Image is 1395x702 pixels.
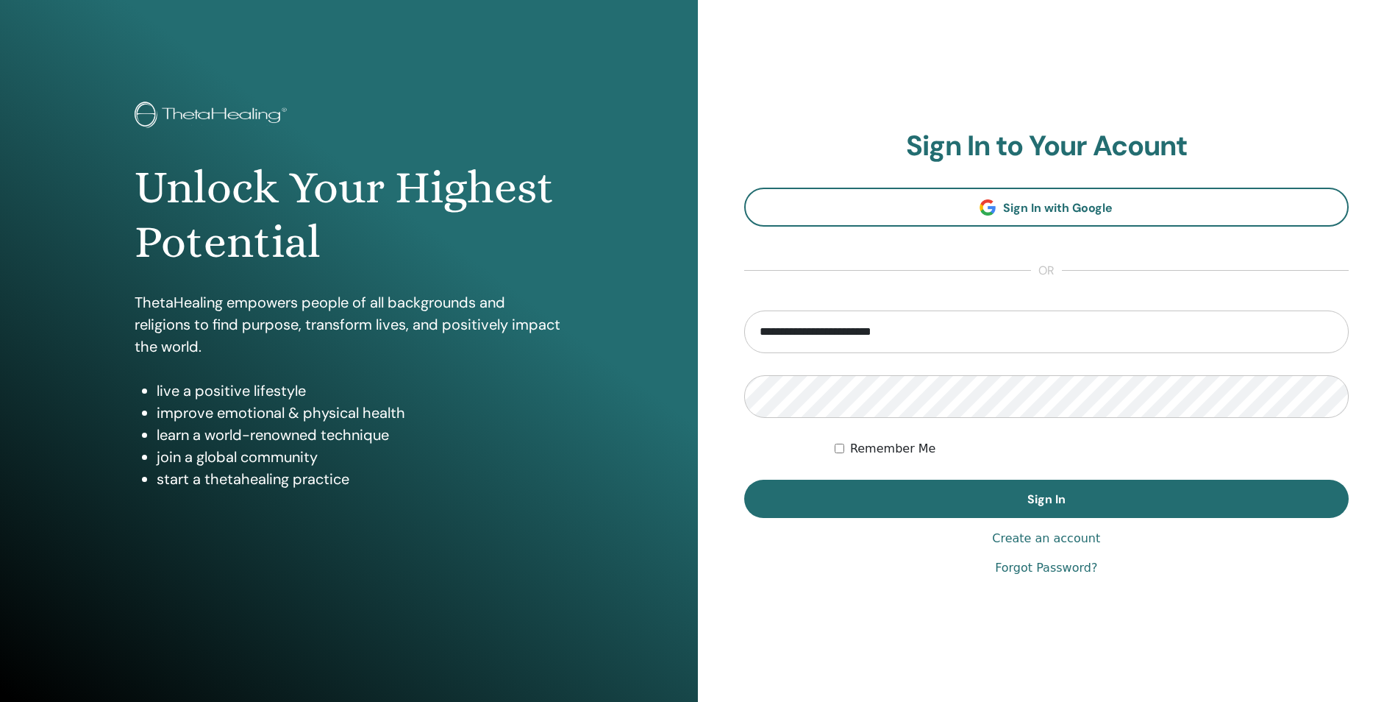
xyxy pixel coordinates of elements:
[744,188,1349,227] a: Sign In with Google
[744,480,1349,518] button: Sign In
[1031,262,1062,280] span: or
[135,160,563,270] h1: Unlock Your Highest Potential
[157,402,563,424] li: improve emotional & physical health
[157,380,563,402] li: live a positive lifestyle
[995,559,1097,577] a: Forgot Password?
[835,440,1349,458] div: Keep me authenticated indefinitely or until I manually logout
[157,446,563,468] li: join a global community
[157,424,563,446] li: learn a world-renowned technique
[1027,492,1066,507] span: Sign In
[135,291,563,358] p: ThetaHealing empowers people of all backgrounds and religions to find purpose, transform lives, a...
[992,530,1100,547] a: Create an account
[744,130,1349,163] h2: Sign In to Your Acount
[850,440,936,458] label: Remember Me
[1003,200,1113,216] span: Sign In with Google
[157,468,563,490] li: start a thetahealing practice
